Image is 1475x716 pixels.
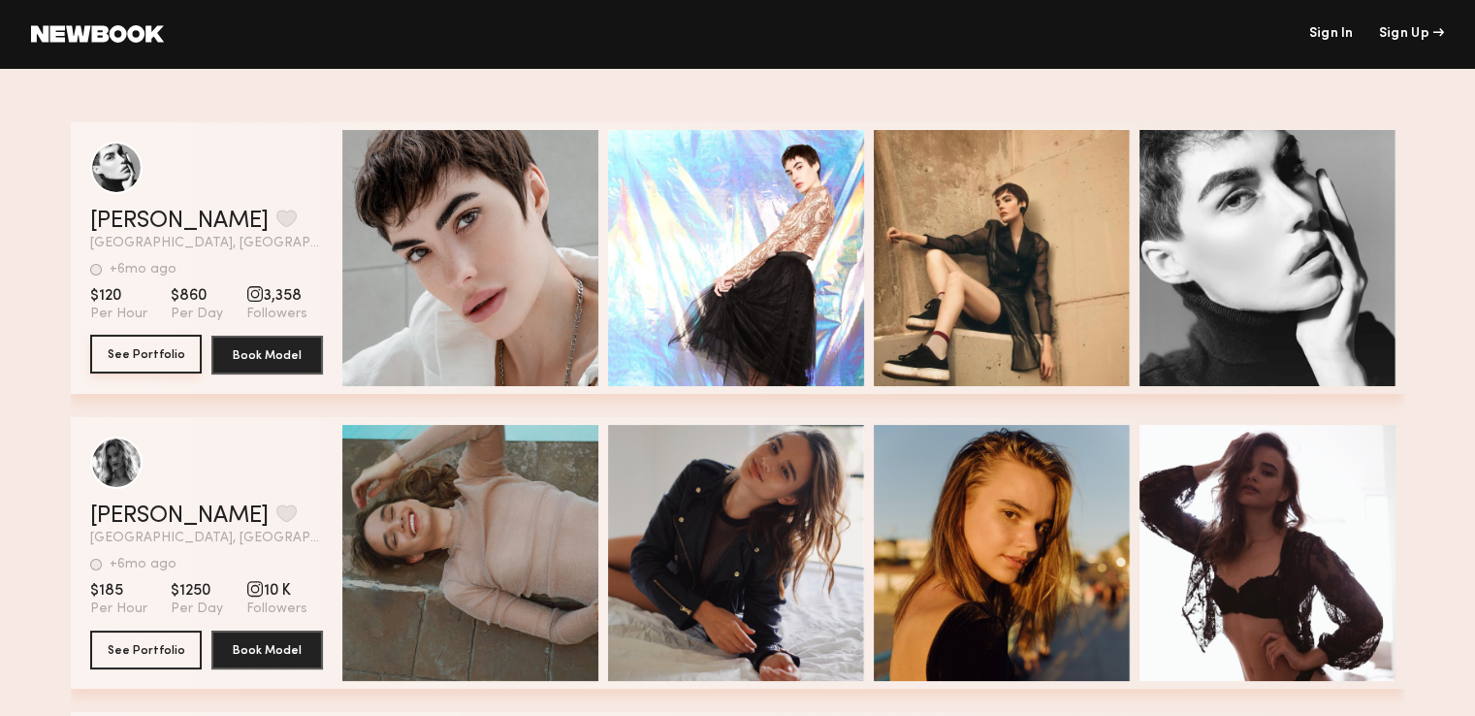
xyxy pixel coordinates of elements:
[90,631,202,669] button: See Portfolio
[90,336,202,374] a: See Portfolio
[90,286,147,306] span: $120
[171,601,223,618] span: Per Day
[1379,27,1444,41] div: Sign Up
[211,336,323,374] button: Book Model
[90,306,147,323] span: Per Hour
[90,581,147,601] span: $185
[211,631,323,669] button: Book Model
[90,532,323,545] span: [GEOGRAPHIC_DATA], [GEOGRAPHIC_DATA]
[90,335,202,374] button: See Portfolio
[110,263,176,277] div: +6mo ago
[171,286,223,306] span: $860
[246,581,307,601] span: 10 K
[90,601,147,618] span: Per Hour
[171,306,223,323] span: Per Day
[171,581,223,601] span: $1250
[246,601,307,618] span: Followers
[1308,27,1353,41] a: Sign In
[246,286,307,306] span: 3,358
[90,237,323,250] span: [GEOGRAPHIC_DATA], [GEOGRAPHIC_DATA]
[110,558,176,571] div: +6mo ago
[90,504,269,528] a: [PERSON_NAME]
[246,306,307,323] span: Followers
[90,210,269,233] a: [PERSON_NAME]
